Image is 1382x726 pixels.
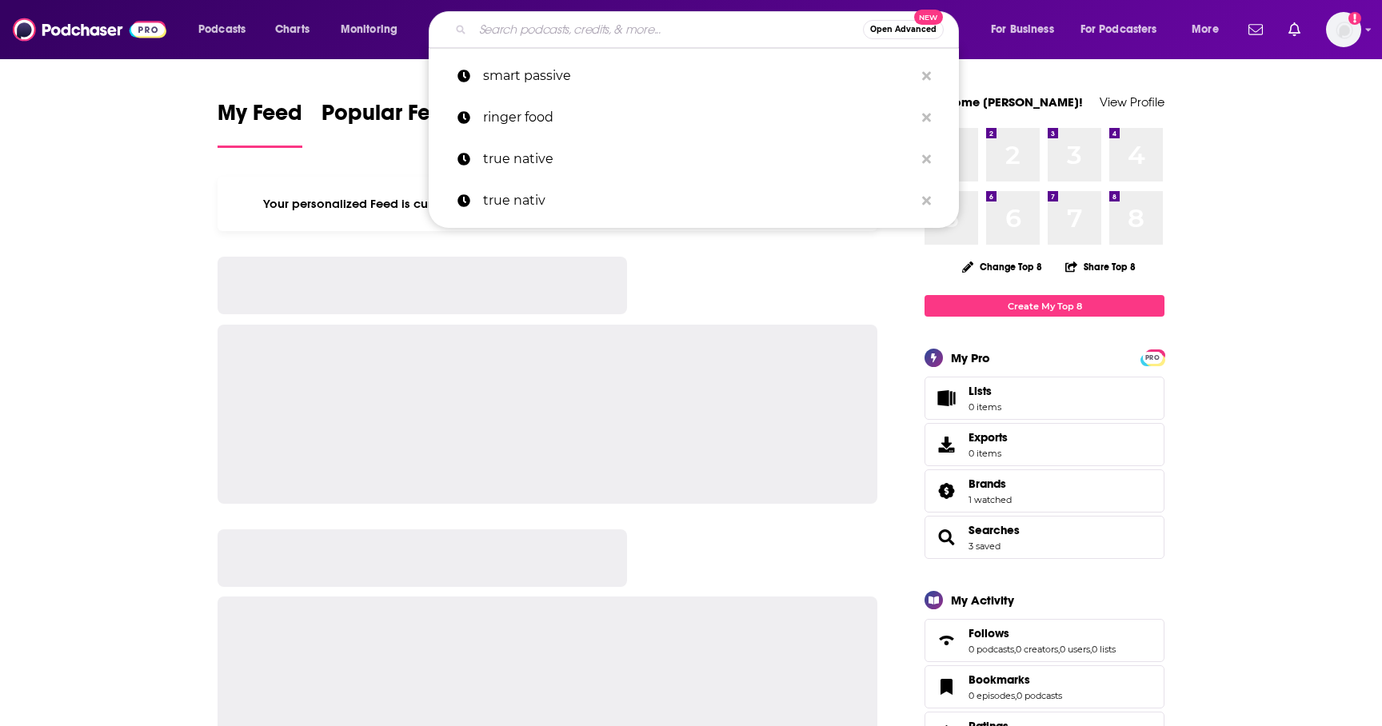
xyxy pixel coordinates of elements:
button: Show profile menu [1326,12,1361,47]
a: Popular Feed [322,99,457,148]
a: Welcome [PERSON_NAME]! [925,94,1083,110]
p: smart passive [483,55,914,97]
span: Open Advanced [870,26,937,34]
span: Exports [969,430,1008,445]
button: open menu [1070,17,1180,42]
span: 0 items [969,448,1008,459]
button: Change Top 8 [953,257,1052,277]
span: Monitoring [341,18,397,41]
span: , [1015,690,1017,701]
a: 3 saved [969,541,1001,552]
p: ringer food [483,97,914,138]
p: true nativ [483,180,914,221]
button: Open AdvancedNew [863,20,944,39]
span: Exports [930,433,962,456]
img: User Profile [1326,12,1361,47]
a: 0 lists [1092,644,1116,655]
button: open menu [330,17,418,42]
a: Exports [925,423,1164,466]
button: open menu [187,17,266,42]
a: Follows [930,629,962,652]
span: Follows [969,626,1009,640]
a: smart passive [429,55,959,97]
button: open menu [980,17,1074,42]
span: For Business [991,18,1054,41]
span: Charts [275,18,310,41]
a: My Feed [218,99,302,148]
span: Bookmarks [925,665,1164,708]
div: Your personalized Feed is curated based on the Podcasts, Creators, Users, and Lists that you Follow. [218,177,877,231]
span: Bookmarks [969,672,1030,687]
span: More [1192,18,1219,41]
a: Show notifications dropdown [1242,16,1269,43]
a: Bookmarks [930,676,962,698]
span: PRO [1143,352,1162,364]
a: Charts [265,17,319,42]
input: Search podcasts, credits, & more... [473,17,863,42]
a: Searches [969,523,1020,537]
span: Follows [925,619,1164,662]
div: My Activity [951,592,1014,608]
button: open menu [1180,17,1239,42]
span: Podcasts [198,18,246,41]
a: PRO [1143,351,1162,363]
span: Lists [930,387,962,409]
a: Follows [969,626,1116,640]
span: , [1014,644,1016,655]
a: true native [429,138,959,180]
span: Searches [925,516,1164,559]
a: Lists [925,377,1164,420]
span: My Feed [218,99,302,136]
a: Brands [969,477,1012,491]
span: Brands [925,469,1164,513]
div: Search podcasts, credits, & more... [444,11,974,48]
a: Bookmarks [969,672,1062,687]
a: View Profile [1100,94,1164,110]
svg: Add a profile image [1348,12,1361,25]
span: , [1090,644,1092,655]
p: true native [483,138,914,180]
a: Searches [930,526,962,548]
span: Logged in as rowan.sullivan [1326,12,1361,47]
a: 0 users [1060,644,1090,655]
a: Create My Top 8 [925,295,1164,317]
span: Lists [969,384,1001,398]
span: New [914,10,943,25]
a: ringer food [429,97,959,138]
img: Podchaser - Follow, Share and Rate Podcasts [13,14,166,45]
span: Popular Feed [322,99,457,136]
a: 0 podcasts [969,644,1014,655]
span: 0 items [969,401,1001,413]
a: true nativ [429,180,959,221]
a: 0 podcasts [1017,690,1062,701]
a: Show notifications dropdown [1282,16,1307,43]
div: My Pro [951,350,990,365]
a: 1 watched [969,494,1012,505]
button: Share Top 8 [1064,251,1136,282]
span: Lists [969,384,992,398]
a: Brands [930,480,962,502]
span: Brands [969,477,1006,491]
span: For Podcasters [1080,18,1157,41]
span: , [1058,644,1060,655]
a: 0 episodes [969,690,1015,701]
a: 0 creators [1016,644,1058,655]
